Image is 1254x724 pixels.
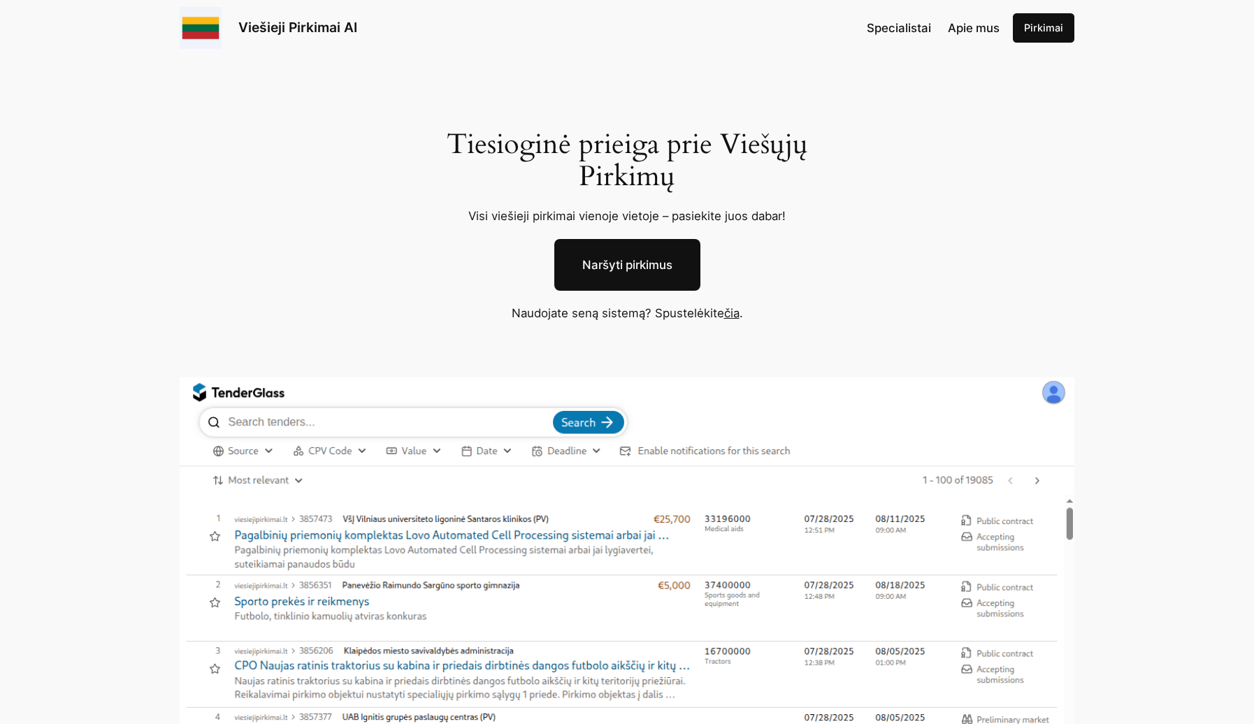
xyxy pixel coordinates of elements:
p: Visi viešieji pirkimai vienoje vietoje – pasiekite juos dabar! [430,207,825,225]
a: čia [724,306,740,320]
p: Naudojate seną sistemą? Spustelėkite . [410,304,844,322]
a: Naršyti pirkimus [554,239,700,291]
span: Apie mus [948,21,1000,35]
img: Viešieji pirkimai logo [180,7,222,49]
a: Specialistai [867,19,931,37]
h1: Tiesioginė prieiga prie Viešųjų Pirkimų [430,129,825,193]
a: Pirkimai [1013,13,1074,43]
a: Apie mus [948,19,1000,37]
nav: Navigation [867,19,1000,37]
span: Specialistai [867,21,931,35]
a: Viešieji Pirkimai AI [238,19,357,36]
